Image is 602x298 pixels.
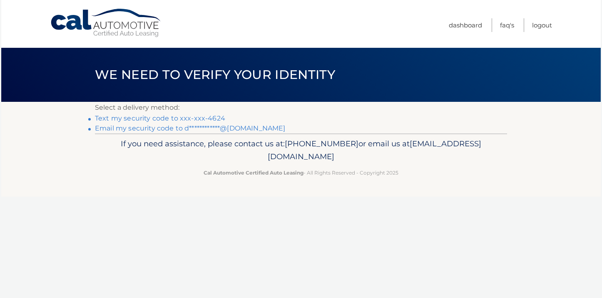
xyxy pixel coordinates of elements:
[95,114,225,122] a: Text my security code to xxx-xxx-4624
[95,67,335,82] span: We need to verify your identity
[100,168,502,177] p: - All Rights Reserved - Copyright 2025
[532,18,552,32] a: Logout
[100,137,502,164] p: If you need assistance, please contact us at: or email us at
[50,8,162,38] a: Cal Automotive
[449,18,482,32] a: Dashboard
[500,18,514,32] a: FAQ's
[95,102,507,113] p: Select a delivery method:
[285,139,358,148] span: [PHONE_NUMBER]
[204,170,303,176] strong: Cal Automotive Certified Auto Leasing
